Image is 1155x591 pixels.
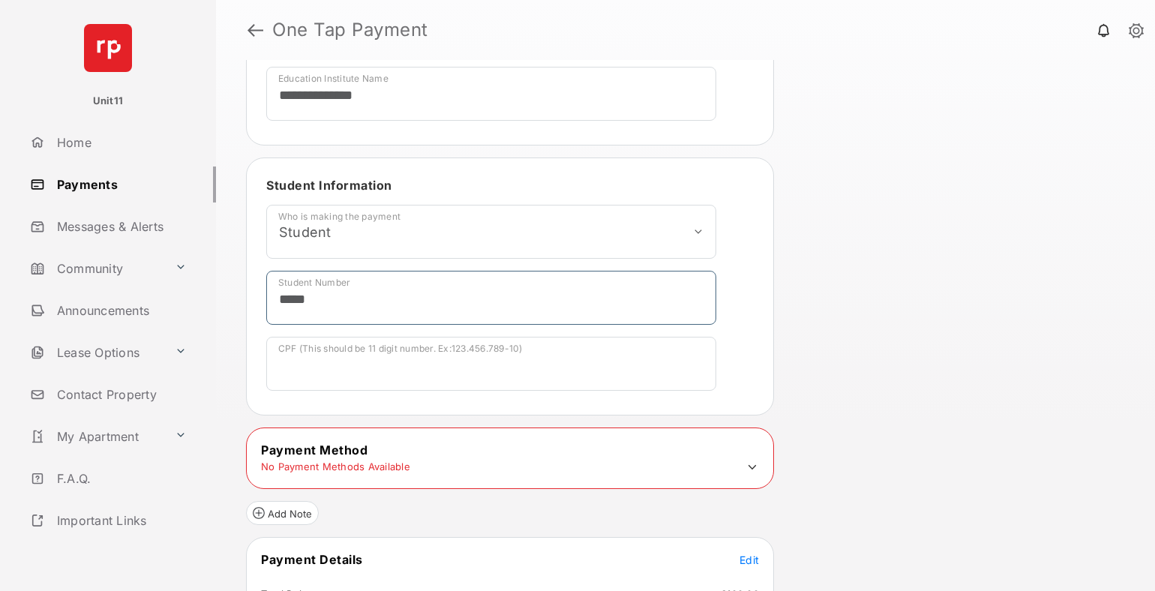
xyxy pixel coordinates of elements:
a: Logout [24,544,216,580]
button: Add Note [246,501,319,525]
a: Payments [24,166,216,202]
a: Lease Options [24,334,169,370]
strong: One Tap Payment [272,21,428,39]
td: No Payment Methods Available [260,460,411,473]
img: svg+xml;base64,PHN2ZyB4bWxucz0iaHR0cDovL3d3dy53My5vcmcvMjAwMC9zdmciIHdpZHRoPSI2NCIgaGVpZ2h0PSI2NC... [84,24,132,72]
p: Unit11 [93,94,124,109]
a: Community [24,250,169,286]
a: Important Links [24,502,193,538]
a: Contact Property [24,376,216,412]
span: Payment Method [261,442,367,457]
span: Payment Details [261,552,363,567]
a: Announcements [24,292,216,328]
button: Edit [739,552,759,567]
a: Messages & Alerts [24,208,216,244]
a: F.A.Q. [24,460,216,496]
a: My Apartment [24,418,169,454]
span: Student Information [266,178,392,193]
a: Home [24,124,216,160]
span: Edit [739,553,759,566]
